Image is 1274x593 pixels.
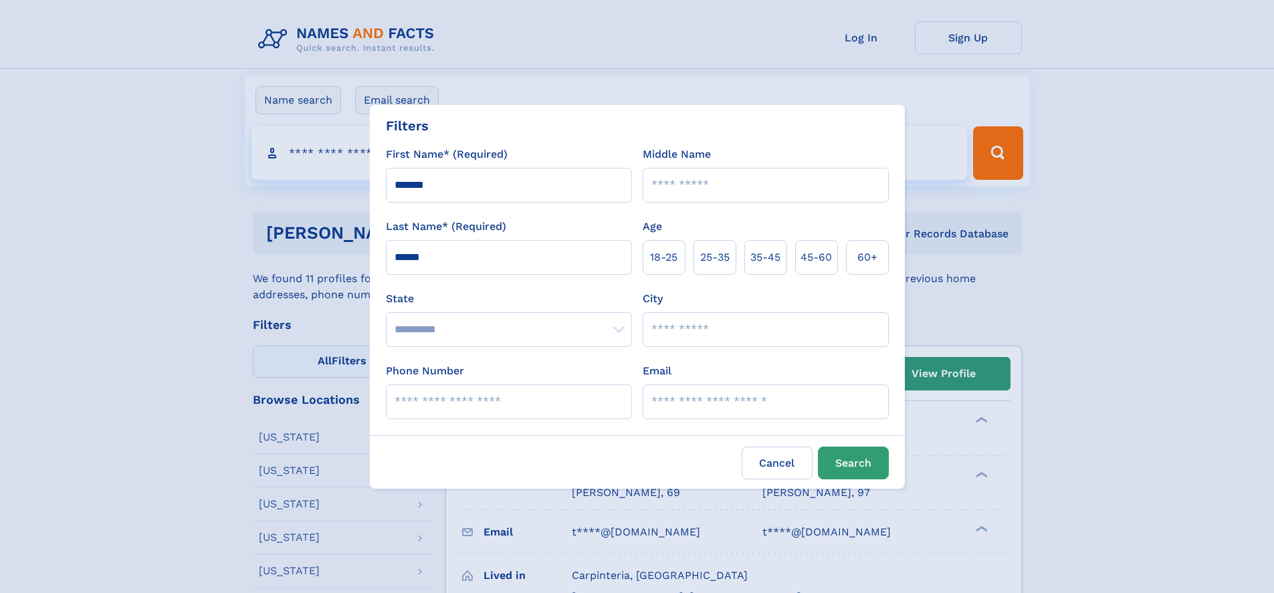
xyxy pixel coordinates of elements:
[700,249,730,265] span: 25‑35
[386,219,506,235] label: Last Name* (Required)
[857,249,877,265] span: 60+
[643,219,662,235] label: Age
[643,291,663,307] label: City
[386,146,508,162] label: First Name* (Required)
[750,249,780,265] span: 35‑45
[650,249,677,265] span: 18‑25
[386,363,464,379] label: Phone Number
[818,447,889,479] button: Search
[801,249,832,265] span: 45‑60
[643,146,711,162] label: Middle Name
[386,116,429,136] div: Filters
[643,363,671,379] label: Email
[742,447,813,479] label: Cancel
[386,291,632,307] label: State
